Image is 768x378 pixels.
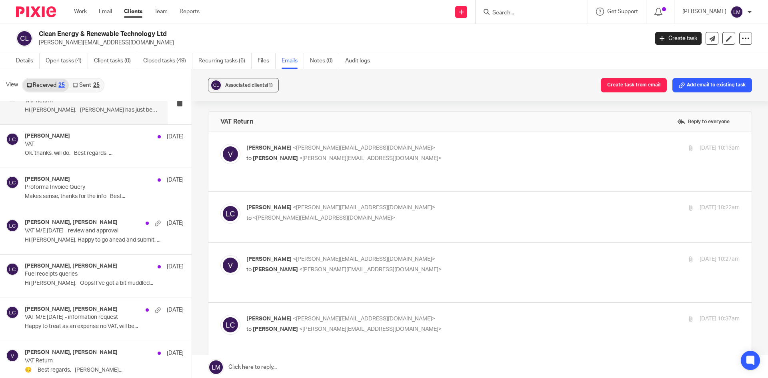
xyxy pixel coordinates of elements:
span: to [246,156,252,161]
input: Search [492,10,564,17]
h4: [PERSON_NAME] [25,133,70,140]
a: Received25 [23,79,69,92]
span: Clean Energy & Renewable Technology [100,105,239,114]
img: svg%3E [6,133,19,146]
div: 25 [58,82,65,88]
img: Pixie [16,6,56,17]
sup: th [145,34,149,39]
span: [PERSON_NAME] [253,326,298,332]
span: <[PERSON_NAME][EMAIL_ADDRESS][DOMAIN_NAME]> [293,205,435,210]
a: Sent25 [69,79,103,92]
span: [PERSON_NAME] [246,256,292,262]
p: [DATE] [167,219,184,227]
img: svg%3E [6,306,19,319]
img: svg%3E [16,30,33,47]
p: [DATE] 10:22am [700,204,740,212]
u: 1353 862315 [136,164,171,170]
span: Tel: 0 Email: Web: [100,164,216,191]
label: Reply to everyone [675,116,732,128]
span: Your comfort, our commitment [3,146,56,160]
img: svg%3E [220,144,240,164]
span: <[PERSON_NAME][EMAIL_ADDRESS][DOMAIN_NAME]> [253,215,395,221]
span: [PERSON_NAME] [100,91,148,98]
p: Hi [PERSON_NAME], Happy to go ahead and submit. ... [25,237,184,244]
p: VAT Return [25,98,133,104]
p: [DATE] 10:13am [700,144,740,152]
a: Email [99,8,112,16]
a: Details [16,53,40,69]
h4: [PERSON_NAME] [25,176,70,183]
img: svg%3E [210,79,222,91]
span: to [246,215,252,221]
img: svg%3E [220,204,240,224]
img: svg%3E [6,349,19,362]
a: Emails [282,53,304,69]
p: [DATE] [167,306,184,314]
p: [DATE] [167,263,184,271]
p: Makes sense, thanks for the info Best... [25,193,184,200]
p: VAT Return [25,358,152,364]
span: [PERSON_NAME] [246,145,292,151]
span: [PERSON_NAME] [246,205,292,210]
button: Create task from email [601,78,667,92]
img: svg%3E [220,315,240,335]
p: VAT [25,141,152,148]
p: [PERSON_NAME][EMAIL_ADDRESS][DOMAIN_NAME] [39,39,643,47]
h2: Clean Energy & Renewable Technology Ltd [39,30,522,38]
span: <[PERSON_NAME][EMAIL_ADDRESS][DOMAIN_NAME]> [293,316,435,322]
span: to [246,326,252,332]
span: Associated clients [225,83,273,88]
img: svg%3E [6,176,19,189]
a: Files [258,53,276,69]
h4: [PERSON_NAME], [PERSON_NAME] [25,306,118,313]
p: [DATE] [167,176,184,184]
img: svg%3E [6,263,19,276]
h4: [PERSON_NAME], [PERSON_NAME] [25,349,118,356]
h4: VAT Return [220,118,253,126]
span: View [6,81,18,89]
p: Ok, thanks, will do. Best regards, ... [25,150,184,157]
span: [STREET_ADDRESS] [100,121,158,128]
span: to [246,267,252,272]
span: Get Support [607,9,638,14]
span: [PERSON_NAME] [253,156,298,161]
p: Fuel receipts queries [25,271,152,278]
p: [DATE] 10:37am [700,315,740,323]
a: Clients [124,8,142,16]
img: emails [3,91,87,145]
a: [PERSON_NAME][EMAIL_ADDRESS][DOMAIN_NAME] [100,170,216,184]
span: CO9 4QN [100,149,125,156]
span: <[PERSON_NAME][EMAIL_ADDRESS][DOMAIN_NAME]> [293,256,435,262]
span: [PERSON_NAME] [253,267,298,272]
p: VAT M/E [DATE] - review and approval [25,228,152,234]
span: <[PERSON_NAME][EMAIL_ADDRESS][DOMAIN_NAME]> [299,326,442,332]
span: [PERSON_NAME] [100,135,148,142]
p: VAT M/E [DATE] - information request [25,314,152,321]
p: [DATE] [167,133,184,141]
a: Team [154,8,168,16]
h4: [PERSON_NAME], [PERSON_NAME] [25,219,118,226]
span: Great Yeldham [100,128,138,135]
p: 😊 Best regards, [PERSON_NAME]... [25,367,184,374]
p: Hi [PERSON_NAME], Oops! I’ve got a bit muddled... [25,280,184,287]
img: svg%3E [220,255,240,275]
span: (1) [267,83,273,88]
a: Recurring tasks (6) [198,53,252,69]
div: 25 [93,82,100,88]
a: [URL][DOMAIN_NAME] [113,184,175,191]
span: <[PERSON_NAME][EMAIL_ADDRESS][DOMAIN_NAME]> [299,156,442,161]
p: Happy to treat as an expense no VAT, will be... [25,323,184,330]
span: <[PERSON_NAME][EMAIL_ADDRESS][DOMAIN_NAME]> [299,267,442,272]
a: Create task [655,32,702,45]
h4: [PERSON_NAME], [PERSON_NAME] [25,263,118,270]
button: Associated clients(1) [208,78,279,92]
a: Audit logs [345,53,376,69]
a: Reports [180,8,200,16]
p: Proforma Invoice Query [25,184,152,191]
a: [PERSON_NAME][EMAIL_ADDRESS][DOMAIN_NAME] [57,338,196,344]
p: Hi [PERSON_NAME], [PERSON_NAME] has just been... [25,107,160,114]
a: Open tasks (4) [46,53,88,69]
span: <[PERSON_NAME][EMAIL_ADDRESS][DOMAIN_NAME]> [293,145,435,151]
a: Work [74,8,87,16]
img: svg%3E [730,6,743,18]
